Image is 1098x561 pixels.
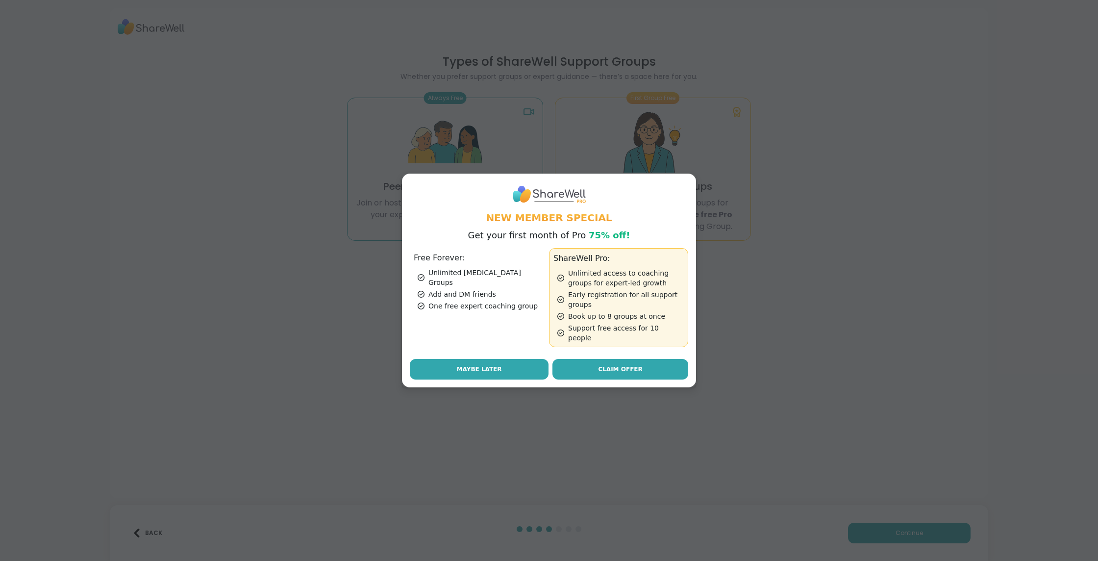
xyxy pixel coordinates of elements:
h3: ShareWell Pro: [553,253,684,264]
button: Maybe Later [410,359,549,380]
p: Get your first month of Pro [468,229,630,242]
span: 75% off! [589,230,630,240]
span: Maybe Later [457,365,502,374]
span: Claim Offer [598,365,642,374]
div: Unlimited access to coaching groups for expert-led growth [557,268,684,288]
h3: Free Forever: [414,252,545,264]
div: Book up to 8 groups at once [557,311,684,321]
a: Claim Offer [552,359,688,380]
div: Add and DM friends [418,289,545,299]
div: One free expert coaching group [418,301,545,311]
img: ShareWell Logo [512,181,586,206]
h1: New Member Special [410,211,688,225]
div: Support free access for 10 people [557,323,684,343]
div: Early registration for all support groups [557,290,684,309]
div: Unlimited [MEDICAL_DATA] Groups [418,268,545,287]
